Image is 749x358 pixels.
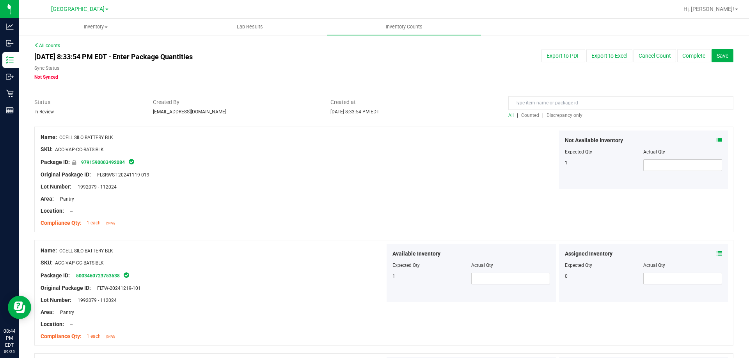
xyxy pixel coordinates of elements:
div: 0 [565,273,644,280]
span: Area: [41,309,54,315]
span: [DATE] [106,222,115,225]
div: Actual Qty [643,262,722,269]
span: | [517,113,518,118]
button: Cancel Count [634,49,676,62]
div: Expected Qty [565,262,644,269]
span: Available Inventory [392,250,440,258]
span: 1 each [87,333,101,339]
p: 09/25 [4,349,15,354]
span: FLTW-20241219-101 [93,286,141,291]
span: In Sync [128,158,135,166]
inline-svg: Analytics [6,23,14,30]
span: Expected Qty [392,263,420,268]
span: CCELL SILO BATTERY BLK [59,135,113,140]
span: All [508,113,514,118]
div: Actual Qty [643,148,722,155]
a: 9791590003492084 [81,160,125,165]
span: In Sync [123,271,130,279]
button: Export to PDF [541,49,585,62]
span: Created By [153,98,319,106]
span: Lot Number: [41,183,71,190]
span: CCELL SILO BATTERY BLK [59,248,113,254]
span: [DATE] 8:33:54 PM EDT [330,109,379,115]
span: [GEOGRAPHIC_DATA] [51,6,105,12]
label: Sync Status [34,65,59,72]
span: ACC-VAP-CC-BATSIBLK [55,260,104,266]
span: -- [66,208,73,214]
span: | [542,113,543,118]
span: Package ID: [41,159,70,165]
input: Type item name or package id [508,96,733,110]
div: 1 [565,159,644,166]
span: Original Package ID: [41,171,91,178]
span: 1992079 - 112024 [74,184,117,190]
span: SKU: [41,259,53,266]
span: 1 [392,273,395,279]
a: Inventory Counts [327,19,481,35]
span: 1 each [87,220,101,226]
button: Export to Excel [586,49,632,62]
h4: [DATE] 8:33:54 PM EDT - Enter Package Quantities [34,53,437,61]
span: Lot Number: [41,297,71,303]
span: Compliance Qty: [41,333,82,339]
div: Expected Qty [565,148,644,155]
span: Not Available Inventory [565,136,623,145]
span: Created at [330,98,497,106]
a: Lab Results [173,19,327,35]
inline-svg: Outbound [6,73,14,81]
span: Location: [41,321,64,327]
a: Inventory [19,19,173,35]
span: Hi, [PERSON_NAME]! [683,6,734,12]
span: Inventory [19,23,172,30]
span: Name: [41,134,57,140]
inline-svg: Reports [6,106,14,114]
button: Save [712,49,733,62]
span: FLSRWST-20241119-019 [93,172,149,178]
span: Package ID: [41,272,70,279]
span: Not Synced [34,74,58,80]
span: Assigned Inventory [565,250,612,258]
a: All [508,113,517,118]
span: -- [66,322,73,327]
span: Area: [41,196,54,202]
span: Pantry [56,196,74,202]
span: Lab Results [226,23,273,30]
inline-svg: Inbound [6,39,14,47]
span: Actual Qty [471,263,493,268]
span: Discrepancy only [547,113,582,118]
span: ACC-VAP-CC-BATSIBLK [55,147,104,152]
inline-svg: Inventory [6,56,14,64]
span: Compliance Qty: [41,220,82,226]
button: Complete [677,49,710,62]
span: 1992079 - 112024 [74,298,117,303]
p: 08:44 PM EDT [4,328,15,349]
inline-svg: Retail [6,90,14,97]
iframe: Resource center [8,296,31,319]
a: Discrepancy only [545,113,582,118]
a: All counts [34,43,60,48]
a: 5003460723753538 [76,273,120,279]
span: [DATE] [106,335,115,339]
span: Pantry [56,310,74,315]
span: Status [34,98,141,106]
span: Original Package ID: [41,285,91,291]
span: In Review [34,109,54,115]
span: [EMAIL_ADDRESS][DOMAIN_NAME] [153,109,226,115]
a: Counted [519,113,542,118]
span: Counted [521,113,539,118]
span: Save [717,53,728,59]
span: Name: [41,247,57,254]
span: SKU: [41,146,53,152]
span: Location: [41,208,64,214]
span: Inventory Counts [375,23,433,30]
